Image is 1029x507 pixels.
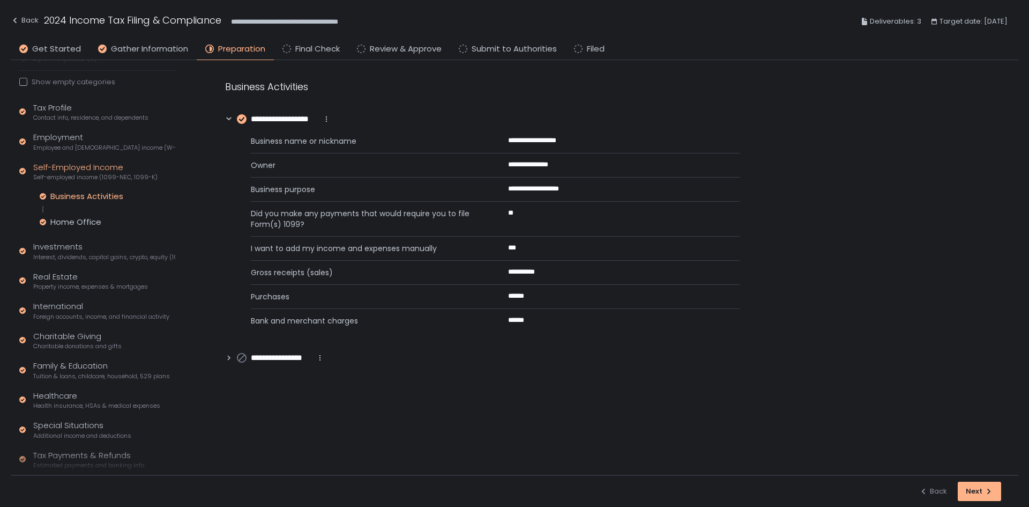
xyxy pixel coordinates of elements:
button: Back [919,482,947,501]
div: Home Office [50,217,101,227]
span: Charitable donations and gifts [33,342,122,350]
div: Self-Employed Income [33,161,158,182]
span: Gross receipts (sales) [251,267,482,278]
div: Tax Profile [33,102,148,122]
span: Tuition & loans, childcare, household, 529 plans [33,372,170,380]
button: Next [958,482,1001,501]
span: Owner [251,160,482,171]
div: Tax Payments & Refunds [33,450,144,470]
span: Estimated payments and banking info [33,461,144,469]
span: Self-employed income (1099-NEC, 1099-K) [33,173,158,181]
span: Final Check [295,43,340,55]
span: Additional income and deductions [33,432,131,440]
span: Purchases [251,291,482,302]
span: Property income, expenses & mortgages [33,283,148,291]
span: Business purpose [251,184,482,195]
div: Employment [33,131,175,152]
span: Health insurance, HSAs & medical expenses [33,402,160,410]
span: Contact info, residence, and dependents [33,114,148,122]
span: I want to add my income and expenses manually [251,243,482,254]
div: International [33,300,169,321]
span: Business name or nickname [251,136,482,146]
span: Foreign accounts, income, and financial activity [33,313,169,321]
span: Target date: [DATE] [939,15,1008,28]
span: Submit to Authorities [472,43,557,55]
div: Investments [33,241,175,261]
div: Healthcare [33,390,160,410]
span: Get Started [32,43,81,55]
span: Review & Approve [370,43,442,55]
span: Did you make any payments that would require you to file Form(s) 1099? [251,208,482,230]
span: Preparation [218,43,265,55]
div: Next [966,487,993,496]
span: Filed [587,43,605,55]
div: Real Estate [33,271,148,291]
h1: 2024 Income Tax Filing & Compliance [44,13,221,27]
span: Interest, dividends, capital gains, crypto, equity (1099s, K-1s) [33,253,175,261]
div: Family & Education [33,360,170,380]
div: Business Activities [225,79,740,94]
div: Back [11,14,39,27]
span: Deliverables: 3 [870,15,921,28]
span: Bank and merchant charges [251,315,482,326]
div: Back [919,487,947,496]
span: Employee and [DEMOGRAPHIC_DATA] income (W-2s) [33,144,175,152]
div: Charitable Giving [33,330,122,351]
div: Special Situations [33,420,131,440]
button: Back [11,13,39,31]
div: Business Activities [50,191,123,202]
span: Gather Information [111,43,188,55]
